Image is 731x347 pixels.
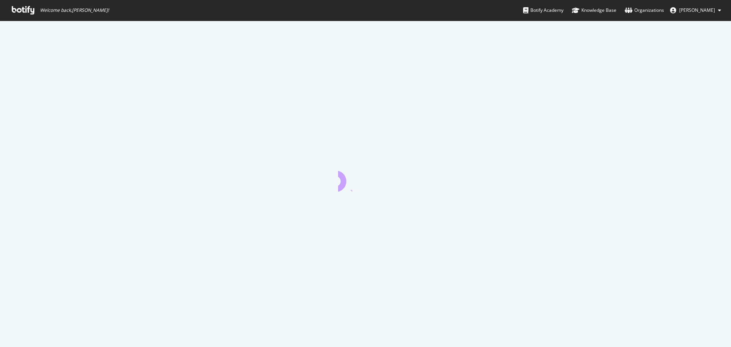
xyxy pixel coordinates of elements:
[679,7,715,13] span: MAYENOBE Steve
[664,4,727,16] button: [PERSON_NAME]
[572,6,616,14] div: Knowledge Base
[338,164,393,192] div: animation
[625,6,664,14] div: Organizations
[523,6,563,14] div: Botify Academy
[40,7,109,13] span: Welcome back, [PERSON_NAME] !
